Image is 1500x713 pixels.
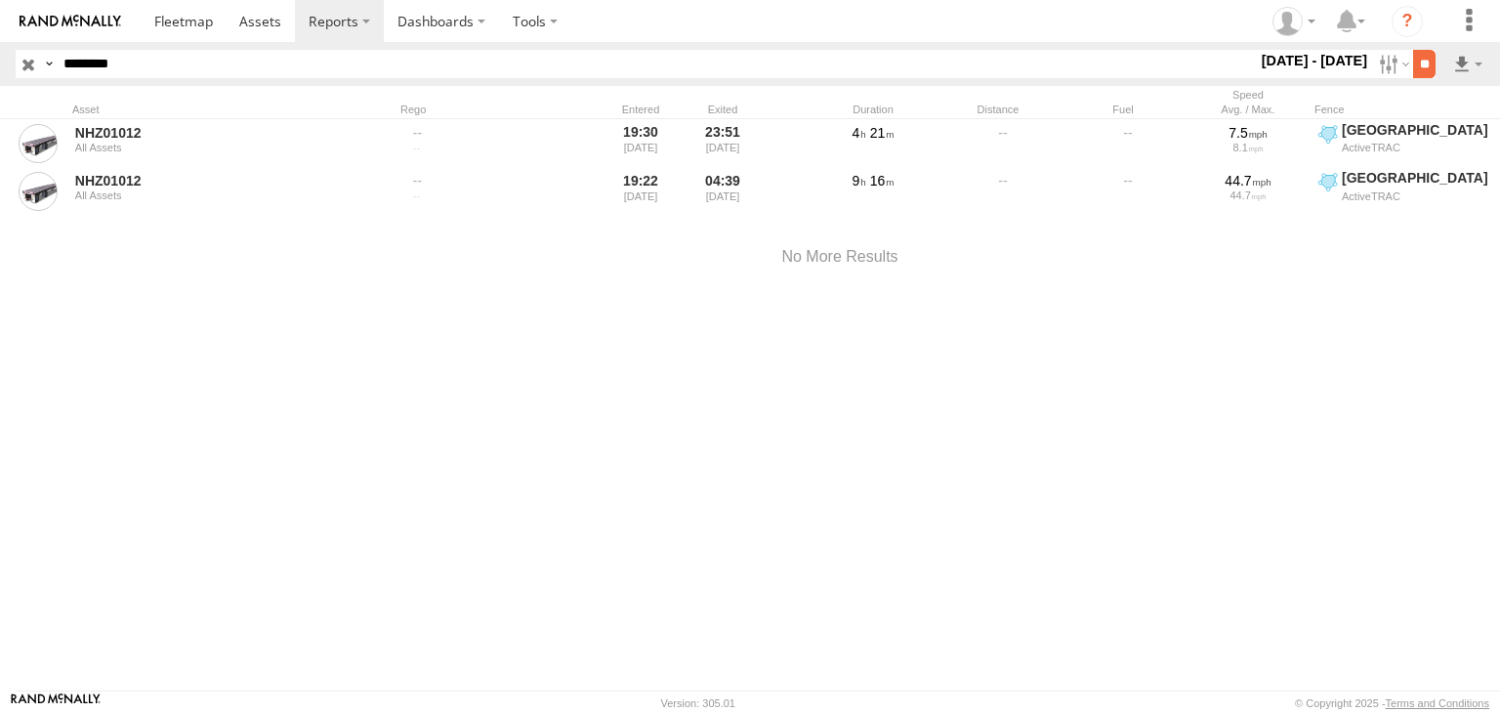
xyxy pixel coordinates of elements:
div: 44.7 [1192,172,1304,189]
a: NHZ01012 [75,124,343,142]
span: 16 [870,173,895,189]
label: Export results as... [1451,50,1484,78]
a: Terms and Conditions [1386,697,1489,709]
div: 23:51 [DATE] [686,121,760,166]
div: Version: 305.01 [661,697,735,709]
div: 44.7 [1192,189,1304,201]
div: All Assets [75,189,343,201]
div: © Copyright 2025 - [1295,697,1489,709]
span: 21 [870,125,895,141]
div: Distance [939,103,1057,116]
div: 8.1 [1192,142,1304,153]
div: Duration [814,103,932,116]
img: rand-logo.svg [20,15,121,28]
div: All Assets [75,142,343,153]
label: Search Filter Options [1371,50,1413,78]
a: Visit our Website [11,693,101,713]
i: ? [1392,6,1423,37]
div: Rego [400,103,596,116]
a: NHZ01012 [75,172,343,189]
div: Entered [604,103,678,116]
div: Fuel [1064,103,1182,116]
div: Zulema McIntosch [1266,7,1322,36]
div: 04:39 [DATE] [686,169,760,214]
div: Asset [72,103,346,116]
label: [DATE] - [DATE] [1258,50,1372,71]
div: 19:22 [DATE] [604,169,678,214]
span: 9 [853,173,866,189]
div: 7.5 [1192,124,1304,142]
div: Exited [686,103,760,116]
label: Search Query [41,50,57,78]
span: 4 [853,125,866,141]
div: 19:30 [DATE] [604,121,678,166]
